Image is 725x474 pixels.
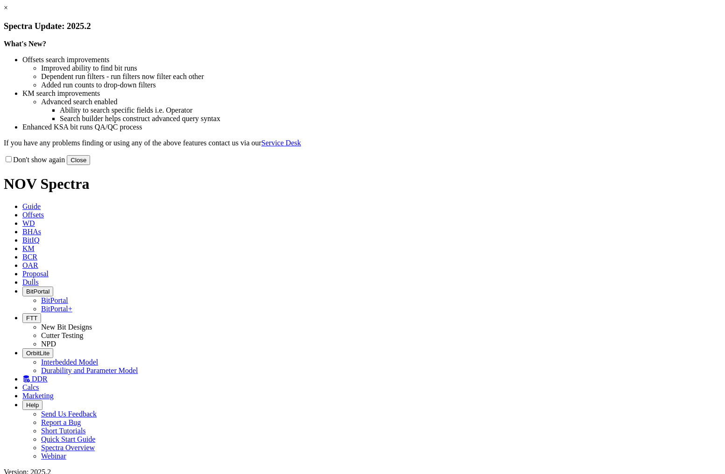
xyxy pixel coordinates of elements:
label: Don't show again [4,156,65,164]
span: BHAs [22,228,41,236]
h3: Spectra Update: 2025.2 [4,21,721,31]
span: Guide [22,202,41,210]
span: DDR [32,375,48,383]
span: FTT [26,315,37,322]
li: Improved ability to find bit runs [41,64,721,72]
span: OAR [22,261,38,269]
a: Webinar [41,452,66,460]
li: Dependent run filters - run filters now filter each other [41,72,721,81]
span: Marketing [22,392,54,400]
span: OrbitLite [26,350,49,357]
a: × [4,4,8,12]
a: Quick Start Guide [41,435,95,443]
span: Proposal [22,270,49,278]
a: Short Tutorials [41,427,86,435]
button: Close [67,155,90,165]
a: Cutter Testing [41,331,84,339]
span: Calcs [22,383,39,391]
span: BitIQ [22,236,39,244]
li: Search builder helps construct advanced query syntax [60,115,721,123]
a: Service Desk [261,139,301,147]
h1: NOV Spectra [4,175,721,193]
li: Offsets search improvements [22,56,721,64]
span: Offsets [22,211,44,219]
li: Enhanced KSA bit runs QA/QC process [22,123,721,131]
li: Advanced search enabled [41,98,721,106]
span: Dulls [22,278,39,286]
span: BitPortal [26,288,49,295]
span: WD [22,219,35,227]
span: KM [22,244,35,252]
a: BitPortal+ [41,305,72,313]
li: Added run counts to drop-down filters [41,81,721,89]
p: If you have any problems finding or using any of the above features contact us via our [4,139,721,147]
input: Don't show again [6,156,12,162]
span: BCR [22,253,37,261]
strong: What's New? [4,40,46,48]
a: Interbedded Model [41,358,98,366]
li: Ability to search specific fields i.e. Operator [60,106,721,115]
a: Send Us Feedback [41,410,97,418]
span: Help [26,402,39,409]
a: NPD [41,340,56,348]
a: BitPortal [41,296,68,304]
a: New Bit Designs [41,323,92,331]
li: KM search improvements [22,89,721,98]
a: Report a Bug [41,418,81,426]
a: Spectra Overview [41,444,95,452]
a: Durability and Parameter Model [41,366,138,374]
